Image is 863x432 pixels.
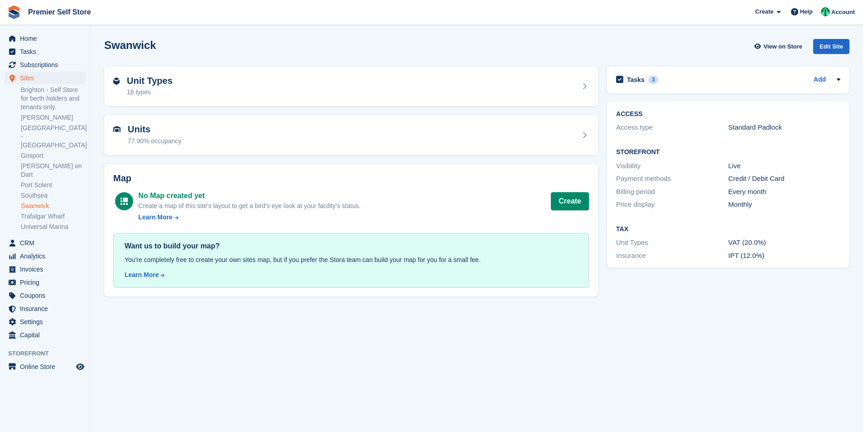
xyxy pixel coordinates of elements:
[21,162,86,179] a: [PERSON_NAME] on Dart
[104,39,156,51] h2: Swanwick
[648,76,659,84] div: 3
[20,250,74,262] span: Analytics
[138,190,360,201] div: No Map created yet
[753,39,806,54] a: View on Store
[616,122,728,133] div: Access type
[728,251,840,261] div: IPT (12.0%)
[728,174,840,184] div: Credit / Debit Card
[616,149,840,156] h2: Storefront
[125,270,159,280] div: Learn More
[5,263,86,276] a: menu
[20,316,74,328] span: Settings
[728,238,840,248] div: VAT (20.0%)
[551,192,589,210] button: Create
[800,7,813,16] span: Help
[113,78,120,85] img: unit-type-icn-2b2737a686de81e16bb02015468b77c625bbabd49415b5ef34ead5e3b44a266d.svg
[125,255,578,265] div: You're completely free to create your own sites map, but if you prefer the Stora team can build y...
[21,86,86,112] a: Brighton - Self Store for berth holders and tenants only.
[127,76,173,86] h2: Unit Types
[138,213,360,222] a: Learn More
[831,8,855,17] span: Account
[128,124,181,135] h2: Units
[21,202,86,210] a: Swanwick
[20,329,74,341] span: Capital
[138,213,172,222] div: Learn More
[21,113,86,122] a: [PERSON_NAME]
[20,32,74,45] span: Home
[113,173,589,184] h2: Map
[728,199,840,210] div: Monthly
[104,67,598,107] a: Unit Types 16 types
[616,226,840,233] h2: Tax
[5,32,86,45] a: menu
[8,349,90,358] span: Storefront
[616,238,728,248] div: Unit Types
[5,237,86,249] a: menu
[616,187,728,197] div: Billing period
[104,115,598,155] a: Units 77.90% occupancy
[5,250,86,262] a: menu
[814,75,826,85] a: Add
[20,302,74,315] span: Insurance
[20,263,74,276] span: Invoices
[616,161,728,171] div: Visibility
[627,76,645,84] h2: Tasks
[125,241,578,252] div: Want us to build your map?
[5,276,86,289] a: menu
[813,39,849,58] a: Edit Site
[763,42,802,51] span: View on Store
[21,181,86,189] a: Port Solent
[121,198,128,205] img: map-icn-white-8b231986280072e83805622d3debb4903e2986e43859118e7b4002611c8ef794.svg
[5,360,86,373] a: menu
[21,212,86,221] a: Trafalgar Wharf
[21,151,86,160] a: Gosport
[5,302,86,315] a: menu
[616,111,840,118] h2: ACCESS
[20,360,74,373] span: Online Store
[75,361,86,372] a: Preview store
[728,161,840,171] div: Live
[5,316,86,328] a: menu
[20,72,74,84] span: Sites
[5,45,86,58] a: menu
[5,58,86,71] a: menu
[21,191,86,200] a: Southsea
[20,58,74,71] span: Subscriptions
[5,329,86,341] a: menu
[20,276,74,289] span: Pricing
[728,122,840,133] div: Standard Padlock
[21,223,86,231] a: Universal Marina
[728,187,840,197] div: Every month
[20,45,74,58] span: Tasks
[138,201,360,211] div: Create a map of this site's layout to get a bird's eye look at your facility's status.
[5,72,86,84] a: menu
[20,237,74,249] span: CRM
[821,7,830,16] img: Peter Pring
[125,270,578,280] a: Learn More
[113,126,121,132] img: unit-icn-7be61d7bf1b0ce9d3e12c5938cc71ed9869f7b940bace4675aadf7bd6d80202e.svg
[127,87,173,97] div: 16 types
[24,5,95,19] a: Premier Self Store
[616,174,728,184] div: Payment methods
[128,136,181,146] div: 77.90% occupancy
[755,7,773,16] span: Create
[616,199,728,210] div: Price display
[616,251,728,261] div: Insurance
[5,289,86,302] a: menu
[7,5,21,19] img: stora-icon-8386f47178a22dfd0bd8f6a31ec36ba5ce8667c1dd55bd0f319d3a0aa187defe.svg
[21,124,86,150] a: [GEOGRAPHIC_DATA] - [GEOGRAPHIC_DATA]
[20,289,74,302] span: Coupons
[813,39,849,54] div: Edit Site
